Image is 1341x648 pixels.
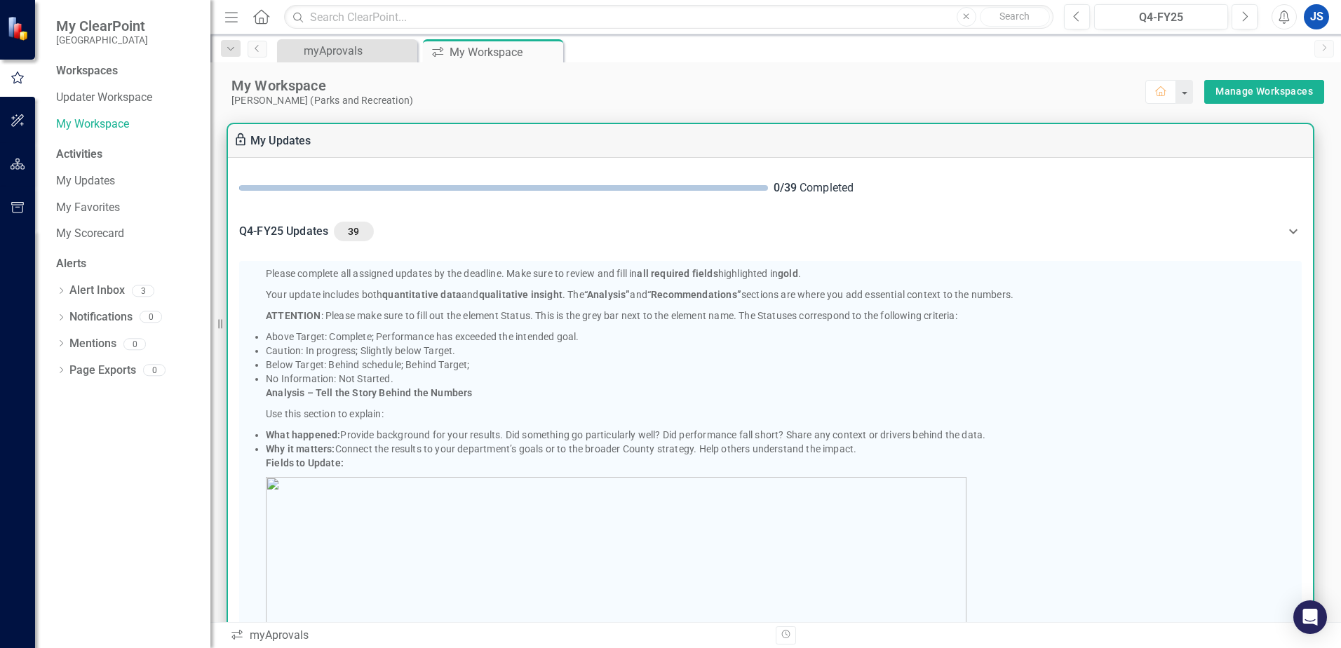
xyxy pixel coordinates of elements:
[56,147,196,163] div: Activities
[230,628,765,644] div: myAprovals
[266,407,1248,421] p: Use this section to explain:
[339,225,368,238] span: 39
[231,95,1145,107] div: [PERSON_NAME] (Parks and Recreation)
[143,365,166,377] div: 0
[637,268,717,279] strong: all required fields
[56,226,196,242] a: My Scorecard
[281,42,414,60] a: myAprovals
[1293,600,1327,634] div: Open Intercom Messenger
[266,443,335,454] strong: Why it matters:
[228,208,1313,255] div: Q4-FY25 Updates39
[266,358,1248,372] li: Below Target: Behind schedule; Behind Target;
[266,266,1248,281] p: Please complete all assigned updates by the deadline. Make sure to review and fill in highlighted...
[304,42,414,60] div: myAprovals
[774,180,1302,196] div: Completed
[584,289,631,300] strong: “Analysis”
[266,387,472,398] strong: Analysis – Tell the Story Behind the Numbers
[1094,4,1228,29] button: Q4-FY25
[284,5,1053,29] input: Search ClearPoint...
[56,18,148,34] span: My ClearPoint
[239,222,1285,241] div: Q4-FY25 Updates
[450,43,560,61] div: My Workspace
[266,310,321,321] strong: ATTENTION
[56,256,196,272] div: Alerts
[69,283,125,299] a: Alert Inbox
[266,344,1248,358] li: Caution: In progress; Slightly below Target.
[123,338,146,350] div: 0
[647,289,741,300] strong: “Recommendations”
[250,134,311,147] a: My Updates
[1204,80,1324,104] div: split button
[56,173,196,189] a: My Updates
[266,372,1248,386] li: No Information: Not Started.
[999,11,1030,22] span: Search
[56,63,118,79] div: Workspaces
[69,309,133,325] a: Notifications
[1215,83,1313,100] a: Manage Workspaces
[778,268,798,279] strong: gold
[1099,9,1223,26] div: Q4-FY25
[140,311,162,323] div: 0
[266,457,344,468] strong: Fields to Update:
[56,200,196,216] a: My Favorites
[7,16,32,41] img: ClearPoint Strategy
[774,180,797,196] div: 0 / 39
[69,336,116,352] a: Mentions
[382,289,461,300] strong: quantitative data
[266,309,1248,323] p: : Please make sure to fill out the element Status. This is the grey bar next to the element name....
[132,285,154,297] div: 3
[266,288,1248,302] p: Your update includes both and . The and sections are where you add essential context to the numbers.
[266,428,1248,442] li: Provide background for your results. Did something go particularly well? Did performance fall sho...
[231,76,1145,95] div: My Workspace
[1204,80,1324,104] button: Manage Workspaces
[56,116,196,133] a: My Workspace
[56,34,148,46] small: [GEOGRAPHIC_DATA]
[56,90,196,106] a: Updater Workspace
[266,330,1248,344] li: Above Target: Complete; Performance has exceeded the intended goal.
[479,289,562,300] strong: qualitative insight
[69,363,136,379] a: Page Exports
[266,429,340,440] strong: What happened:
[1304,4,1329,29] button: JS
[234,133,250,149] div: To enable drag & drop and resizing, please duplicate this workspace from “Manage Workspaces”
[980,7,1050,27] button: Search
[266,442,1248,456] li: Connect the results to your department’s goals or to the broader County strategy. Help others und...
